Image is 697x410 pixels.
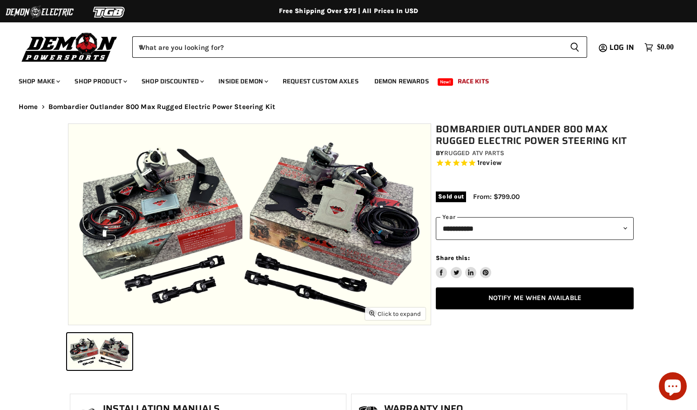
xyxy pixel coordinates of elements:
span: Click to expand [369,310,421,317]
a: $0.00 [640,41,678,54]
a: Race Kits [451,72,496,91]
span: $0.00 [657,43,674,52]
span: Bombardier Outlander 800 Max Rugged Electric Power Steering Kit [48,103,275,111]
span: Rated 5.0 out of 5 stars 1 reviews [436,158,634,168]
select: year [436,217,634,240]
span: review [480,159,501,167]
span: New! [438,78,453,86]
button: Click to expand [365,307,426,320]
a: Shop Product [68,72,133,91]
h1: Bombardier Outlander 800 Max Rugged Electric Power Steering Kit [436,123,634,147]
ul: Main menu [12,68,671,91]
a: Demon Rewards [367,72,436,91]
img: IMAGE [68,124,430,325]
button: IMAGE thumbnail [67,333,132,370]
img: Demon Electric Logo 2 [5,3,74,21]
span: From: $799.00 [473,192,520,201]
input: When autocomplete results are available use up and down arrows to review and enter to select [132,36,562,58]
a: Home [19,103,38,111]
span: Log in [609,41,634,53]
a: Shop Make [12,72,66,91]
span: Sold out [436,191,466,202]
a: Inside Demon [211,72,274,91]
a: Shop Discounted [135,72,210,91]
form: Product [132,36,587,58]
a: Log in [605,43,640,52]
button: Search [562,36,587,58]
span: Share this: [436,254,469,261]
img: TGB Logo 2 [74,3,144,21]
inbox-online-store-chat: Shopify online store chat [656,372,690,403]
span: 1 reviews [477,159,501,167]
aside: Share this: [436,254,491,279]
div: by [436,148,634,158]
a: Rugged ATV Parts [444,149,504,157]
a: Request Custom Axles [276,72,365,91]
img: Demon Powersports [19,30,121,63]
a: Notify Me When Available [436,287,634,309]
